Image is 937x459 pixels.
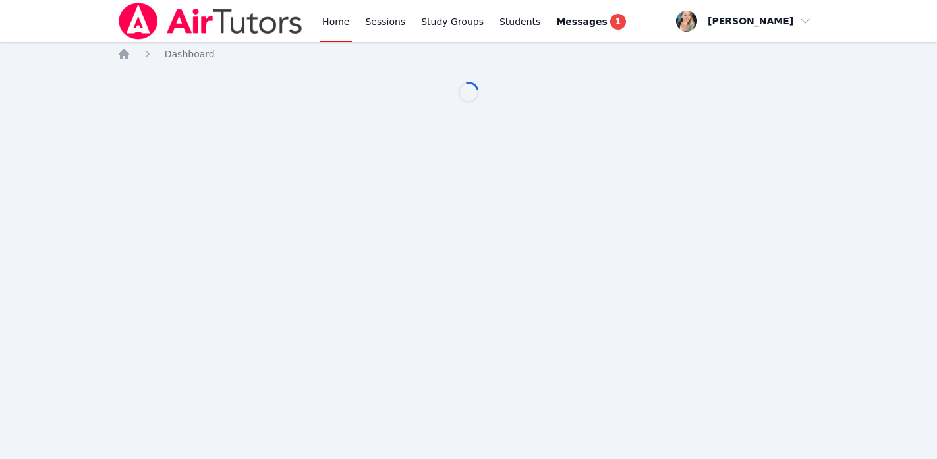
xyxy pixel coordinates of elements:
[117,3,304,40] img: Air Tutors
[556,15,607,28] span: Messages
[165,49,215,59] span: Dashboard
[610,14,626,30] span: 1
[117,47,820,61] nav: Breadcrumb
[165,47,215,61] a: Dashboard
